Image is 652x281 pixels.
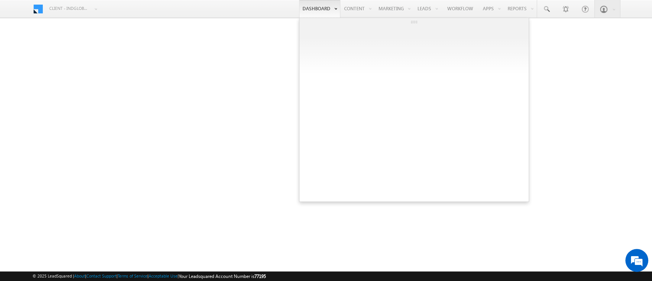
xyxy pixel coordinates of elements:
[13,40,32,50] img: d_60004797649_company_0_60004797649
[149,273,178,278] a: Acceptable Use
[10,71,139,214] textarea: Type your message and hit 'Enter'
[179,273,266,279] span: Your Leadsquared Account Number is
[104,221,139,231] em: Start Chat
[254,273,266,279] span: 77195
[118,273,147,278] a: Terms of Service
[49,5,89,12] span: Client - indglobal2 (77195)
[32,273,266,280] span: © 2025 LeadSquared | | | | |
[74,273,85,278] a: About
[125,4,144,22] div: Minimize live chat window
[86,273,116,278] a: Contact Support
[40,40,128,50] div: Chat with us now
